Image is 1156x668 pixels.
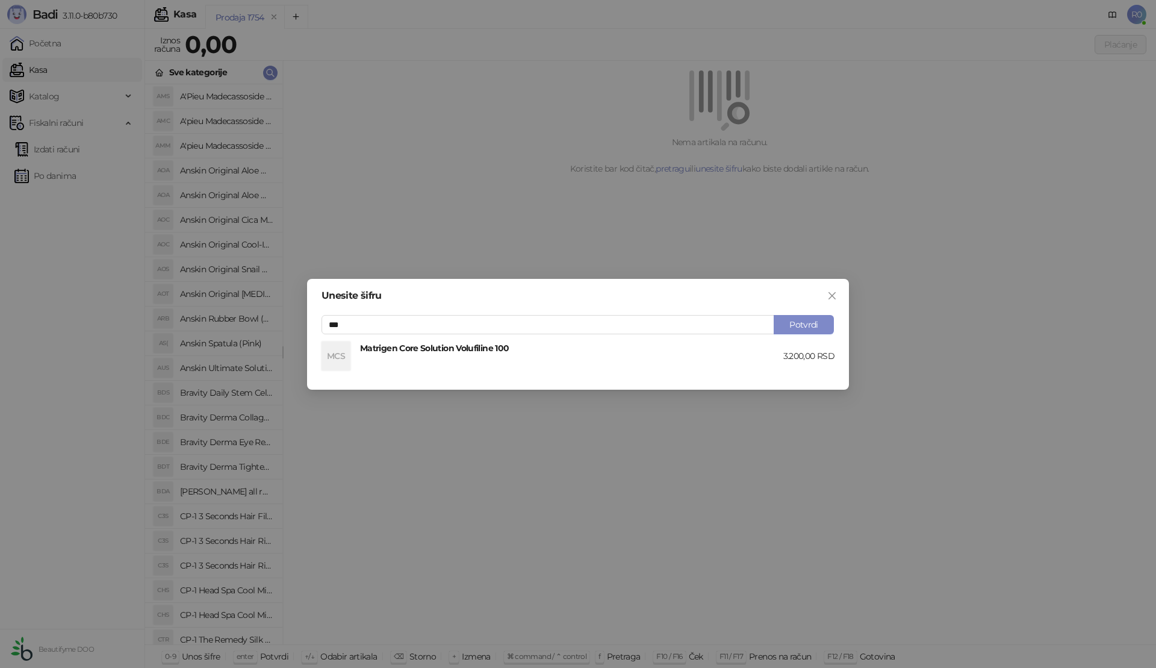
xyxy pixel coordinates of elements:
h4: Matrigen Core Solution Volufiline 100 [360,342,783,355]
div: MCS [322,342,350,370]
div: 3.200,00 RSD [783,349,834,363]
span: Zatvori [822,291,842,301]
button: Potvrdi [774,315,834,334]
span: close [827,291,837,301]
div: Unesite šifru [322,291,834,301]
button: Close [822,286,842,305]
